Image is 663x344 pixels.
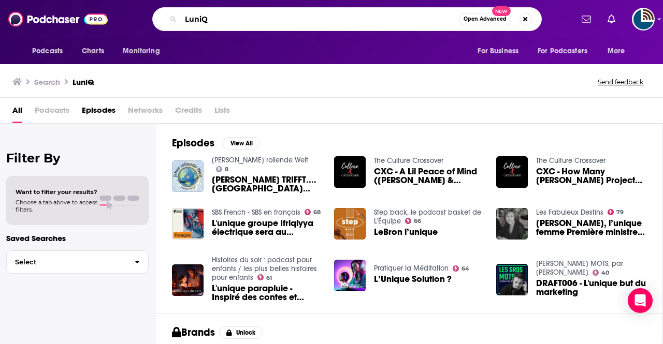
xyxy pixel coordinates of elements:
span: LeBron l’unique [374,228,438,236]
a: 64 [453,265,470,272]
a: Les Fabuleux Destins [536,208,603,217]
a: The Culture Crossover [374,156,443,165]
h2: Brands [172,326,215,339]
button: Show profile menu [632,8,655,31]
img: L'unique parapluie - Inspiré des contes et légendes du Japon. [172,264,204,296]
input: Search podcasts, credits, & more... [181,11,459,27]
a: Charts [75,41,110,61]
button: Unlock [219,326,263,339]
a: Edith Cresson, l’unique femme Première ministre française [536,219,646,236]
span: Logged in as tdunyak [632,8,655,31]
button: Select [6,250,149,274]
button: open menu [470,41,531,61]
a: EpisodesView All [172,137,260,149]
button: open menu [600,41,638,61]
h2: Filter By [6,151,149,166]
span: For Podcasters [538,44,587,58]
img: Podchaser - Follow, Share and Rate Podcasts [8,9,108,29]
a: CXC - How Many Griselda Projects Can Make the Top 10 (Gogo and Luniq's Top 15 Albums (15 to 10)) [536,167,646,185]
span: 64 [462,266,469,271]
a: 68 [305,209,321,215]
a: L'unique groupe Ifriqiyya électrique sera au WOMADelaide - L'unique groupe Ifriqiyya électrique s... [212,219,322,236]
a: The Culture Crossover [536,156,606,165]
a: L’Unique Solution ? [374,275,452,283]
p: Saved Searches [6,233,149,243]
a: Pratiquer la Méditation [374,264,449,273]
img: L'unique groupe Ifriqiyya électrique sera au WOMADelaide - L'unique groupe Ifriqiyya électrique s... [172,208,204,240]
a: Show notifications dropdown [578,10,595,28]
h3: LuniQ [73,77,94,87]
a: CXC - A Lil Peace of Mind (Nelly & Diddy Birthdays, Luniq Interview, Griselda 2020) [374,167,484,185]
a: Step back, le podcast basket de L'Équipe [374,208,481,226]
button: Send feedback [595,78,646,86]
span: 68 [313,210,321,215]
a: Histoires du soir : podcast pour enfants / les plus belles histoires pour enfants [212,256,317,282]
span: Podcasts [32,44,63,58]
span: CXC - A Lil Peace of Mind ([PERSON_NAME] & [PERSON_NAME] Birthdays, [PERSON_NAME] Interview, [PER... [374,167,484,185]
a: 79 [608,209,624,215]
a: All [12,102,22,123]
button: open menu [116,41,173,61]
span: 40 [601,271,609,275]
img: JAHN TRIFFT.... Luniq (Podcast only) [172,160,204,192]
span: 8 [225,167,228,172]
button: Open AdvancedNew [459,13,511,25]
a: Jahns rollende Welt [212,156,308,164]
a: SBS French - SBS en français [212,208,300,217]
span: Lists [214,102,230,123]
img: Edith Cresson, l’unique femme Première ministre française [496,208,528,240]
span: 61 [266,276,272,280]
a: JAHN TRIFFT.... Luniq (Podcast only) [212,175,322,193]
span: Select [7,259,126,265]
span: 66 [414,219,421,223]
span: For Business [478,44,518,58]
img: L’Unique Solution ? [334,260,366,291]
span: [PERSON_NAME] TRIFFT.... [GEOGRAPHIC_DATA] (Podcast only) [212,175,322,193]
span: Credits [175,102,202,123]
span: Podcasts [35,102,69,123]
div: Search podcasts, credits, & more... [152,7,542,31]
span: Networks [128,102,163,123]
span: [PERSON_NAME], l’unique femme Première ministre [DEMOGRAPHIC_DATA] [536,219,646,236]
span: Monitoring [123,44,160,58]
a: Episodes [82,102,116,123]
span: Open Advanced [464,17,507,22]
span: New [492,6,511,16]
img: CXC - A Lil Peace of Mind (Nelly & Diddy Birthdays, Luniq Interview, Griselda 2020) [334,156,366,188]
img: CXC - How Many Griselda Projects Can Make the Top 10 (Gogo and Luniq's Top 15 Albums (15 to 10)) [496,156,528,188]
span: Charts [82,44,104,58]
div: Open Intercom Messenger [628,288,653,313]
span: 79 [616,210,624,215]
span: Choose a tab above to access filters. [16,199,97,213]
button: open menu [531,41,602,61]
img: LeBron l’unique [334,208,366,240]
span: Want to filter your results? [16,188,97,196]
a: 66 [405,218,422,224]
span: L'unique parapluie - Inspiré des contes et légendes du [GEOGRAPHIC_DATA]. [212,284,322,302]
span: CXC - How Many [PERSON_NAME] Projects Can Make the Top 10 ([PERSON_NAME] and [PERSON_NAME]'s Top ... [536,167,646,185]
h2: Episodes [172,137,214,149]
a: Show notifications dropdown [603,10,619,28]
button: View All [223,137,260,149]
span: More [608,44,625,58]
img: User Profile [632,8,655,31]
a: DRAFT006 - L'unique but du marketing [536,279,646,296]
a: LES GROS MOTS, par Gérald Faure [536,259,623,277]
img: DRAFT006 - L'unique but du marketing [496,264,528,295]
a: 40 [593,270,610,276]
a: 61 [257,274,272,280]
